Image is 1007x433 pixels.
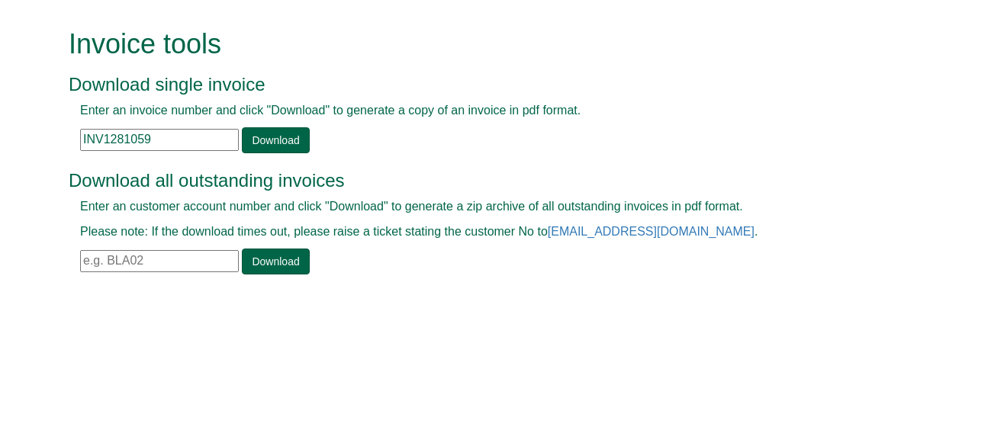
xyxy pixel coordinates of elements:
[80,250,239,272] input: e.g. BLA02
[548,225,754,238] a: [EMAIL_ADDRESS][DOMAIN_NAME]
[80,129,239,151] input: e.g. INV1234
[80,198,893,216] p: Enter an customer account number and click "Download" to generate a zip archive of all outstandin...
[69,171,904,191] h3: Download all outstanding invoices
[242,249,309,274] a: Download
[80,223,893,241] p: Please note: If the download times out, please raise a ticket stating the customer No to .
[80,102,893,120] p: Enter an invoice number and click "Download" to generate a copy of an invoice in pdf format.
[69,29,904,59] h1: Invoice tools
[69,75,904,95] h3: Download single invoice
[242,127,309,153] a: Download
